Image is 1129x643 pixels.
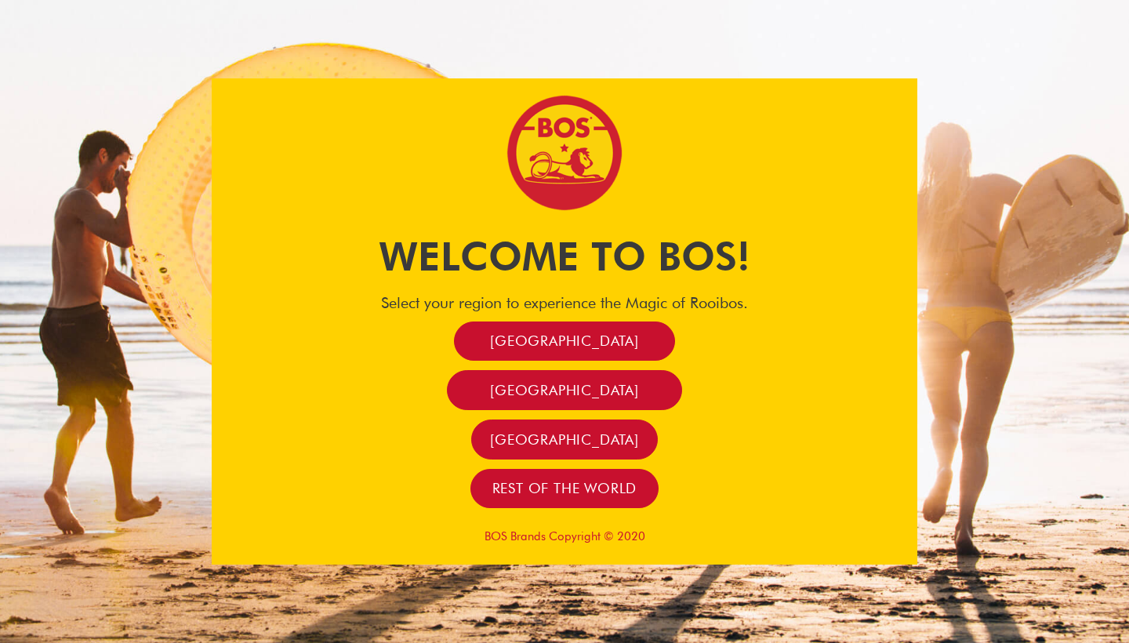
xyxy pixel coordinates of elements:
[492,479,637,497] span: Rest of the world
[490,332,639,350] span: [GEOGRAPHIC_DATA]
[212,293,917,312] h4: Select your region to experience the Magic of Rooibos.
[506,94,623,212] img: Bos Brands
[470,469,659,509] a: Rest of the world
[454,321,675,361] a: [GEOGRAPHIC_DATA]
[212,529,917,543] p: BOS Brands Copyright © 2020
[212,229,917,284] h1: Welcome to BOS!
[490,430,639,449] span: [GEOGRAPHIC_DATA]
[471,420,658,460] a: [GEOGRAPHIC_DATA]
[490,381,639,399] span: [GEOGRAPHIC_DATA]
[447,370,682,410] a: [GEOGRAPHIC_DATA]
